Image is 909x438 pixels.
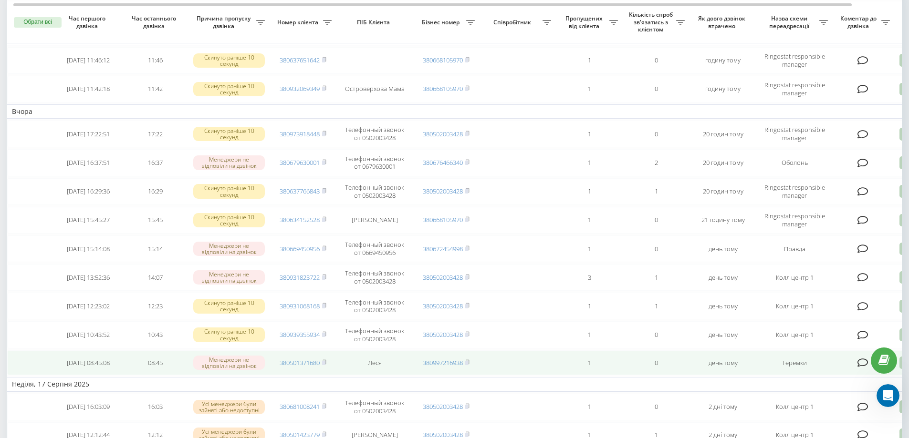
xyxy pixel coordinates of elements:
[280,358,320,367] a: 380501371680
[55,149,122,176] td: [DATE] 16:37:51
[55,76,122,102] td: [DATE] 11:42:18
[336,264,413,291] td: Телефонный звонок от 0502003428
[423,244,463,253] a: 380672454998
[423,358,463,367] a: 380997216938
[423,273,463,282] a: 380502003428
[193,213,265,227] div: Скинуто раніше 10 секунд
[280,158,320,167] a: 380679630001
[280,215,320,224] a: 380634152528
[193,242,265,256] div: Менеджери не відповіли на дзвінок
[556,121,623,147] td: 1
[193,15,256,30] span: Причина пропуску дзвінка
[556,47,623,74] td: 1
[623,207,690,234] td: 0
[418,19,466,26] span: Бізнес номер
[42,176,176,232] div: Ніяк не можливо закріпити декілька за 1 менеджером? Тількт якщо він старший? Бо в нас виходить в ...
[336,394,413,420] td: Телефонный звонок от 0502003428
[756,76,833,102] td: Ringostat responsible manager
[280,402,320,411] a: 380681008241
[627,11,676,33] span: Кількість спроб зв'язатись з клієнтом
[55,178,122,205] td: [DATE] 16:29:36
[46,5,66,12] h1: Daria
[122,321,188,348] td: 10:43
[484,19,543,26] span: Співробітник
[423,130,463,138] a: 380502003428
[8,170,183,245] div: Микита каже…
[193,327,265,342] div: Скинуто раніше 10 секунд
[336,76,413,102] td: Островерхова Мама
[690,235,756,262] td: день тому
[423,158,463,167] a: 380676466340
[756,121,833,147] td: Ringostat responsible manager
[122,235,188,262] td: 15:14
[55,121,122,147] td: [DATE] 17:22:51
[193,400,265,414] div: Усі менеджери були зайняті або недоступні
[556,178,623,205] td: 1
[46,12,75,21] p: У мережі
[423,302,463,310] a: 380502003428
[690,149,756,176] td: 20 годин тому
[193,299,265,313] div: Скинуто раніше 10 секунд
[280,273,320,282] a: 380931823722
[556,293,623,319] td: 1
[149,4,167,22] button: Головна
[14,17,62,28] button: Обрати всі
[15,124,149,133] div: Тому все упало на старшого
[280,56,320,64] a: 380637651642
[193,53,265,68] div: Скинуто раніше 10 секунд
[34,170,183,238] div: Ніяк не можливо закріпити декілька за 1 менеджером? Тількт якщо він старший? Бо в нас виходить в ...
[756,264,833,291] td: Колл центр 1
[122,264,188,291] td: 14:07
[336,235,413,262] td: Телефонный звонок от 0669450956
[761,15,819,30] span: Назва схеми переадресації
[690,293,756,319] td: день тому
[690,207,756,234] td: 21 годину тому
[756,47,833,74] td: Ringostat responsible manager
[122,178,188,205] td: 16:29
[274,19,323,26] span: Номер клієнта
[556,264,623,291] td: 3
[623,121,690,147] td: 0
[122,293,188,319] td: 12:23
[690,394,756,420] td: 2 дні тому
[15,283,149,301] div: Необхідно додати в срм акаунт - або ж буде падати на старшого
[164,308,179,324] button: Надіслати повідомлення…
[336,321,413,348] td: Телефонный звонок от 0502003428
[423,84,463,93] a: 380668105970
[756,293,833,319] td: Колл центр 1
[556,207,623,234] td: 1
[756,235,833,262] td: Правда
[55,293,122,319] td: [DATE] 12:23:02
[423,56,463,64] a: 380668105970
[837,15,881,30] span: Коментар до дзвінка
[423,330,463,339] a: 380502003428
[55,47,122,74] td: [DATE] 11:46:12
[15,264,149,283] div: Ні, не можна закріпити декілька менеджерів за одним в срм.
[55,350,122,376] td: [DATE] 08:45:08
[55,321,122,348] td: [DATE] 10:43:52
[556,76,623,102] td: 1
[45,312,53,320] button: Завантажити вкладений файл
[690,264,756,291] td: день тому
[122,149,188,176] td: 16:37
[193,155,265,170] div: Менеджери не відповіли на дзвінок
[129,15,181,30] span: Час останнього дзвінка
[336,293,413,319] td: Телефонный звонок от 0502003428
[623,76,690,102] td: 0
[280,302,320,310] a: 380931068168
[336,149,413,176] td: Телефонный звонок от 0679630001
[345,19,405,26] span: ПІБ Клієнта
[122,76,188,102] td: 11:42
[423,215,463,224] a: 380668105970
[30,312,38,320] button: вибір GIF-файлів
[193,356,265,370] div: Менеджери не відповіли на дзвінок
[623,293,690,319] td: 1
[280,330,320,339] a: 380939355934
[756,149,833,176] td: Оболонь
[167,4,185,21] div: Закрити
[63,15,114,30] span: Час першого дзвінка
[122,350,188,376] td: 08:45
[623,321,690,348] td: 0
[756,394,833,420] td: Колл центр 1
[690,47,756,74] td: годину тому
